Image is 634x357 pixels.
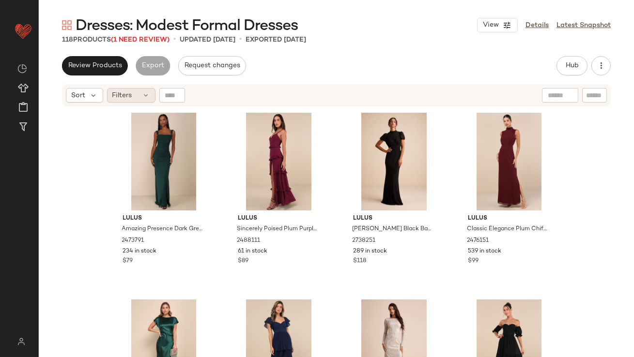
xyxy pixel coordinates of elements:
[178,56,246,75] button: Request changes
[173,34,176,45] span: •
[468,214,550,223] span: Lulus
[14,21,33,41] img: heart_red.DM2ytmEG.svg
[123,214,205,223] span: Lulus
[62,56,128,75] button: Review Products
[353,214,435,223] span: Lulus
[238,257,248,266] span: $89
[239,34,242,45] span: •
[468,257,479,266] span: $99
[526,20,549,30] a: Details
[460,113,557,210] img: 11966741_2476151.jpg
[230,113,327,210] img: 12018421_2488111.jpg
[62,35,170,45] div: Products
[467,237,489,245] span: 2476151
[238,247,267,256] span: 61 in stock
[17,64,27,74] img: svg%3e
[345,113,443,210] img: 2738251_02_front_2025-09-16.jpg
[12,338,31,345] img: svg%3e
[467,225,549,234] span: Classic Elegance Plum Chiffon Sleeveless Mock Neck Maxi Dress
[180,35,235,45] p: updated [DATE]
[62,20,72,30] img: svg%3e
[111,36,170,44] span: (1 Need Review)
[237,237,260,245] span: 2488111
[62,36,73,44] span: 118
[122,237,144,245] span: 2473791
[477,18,518,32] button: View
[557,20,611,30] a: Latest Snapshot
[71,90,85,101] span: Sort
[353,247,387,256] span: 289 in stock
[184,62,240,70] span: Request changes
[557,56,588,75] button: Hub
[482,21,499,29] span: View
[352,225,434,234] span: [PERSON_NAME] Black Backless Maxi Dress
[246,35,306,45] p: Exported [DATE]
[238,214,320,223] span: Lulus
[352,237,375,245] span: 2738251
[76,16,298,36] span: Dresses: Modest Formal Dresses
[115,113,213,210] img: 11743021_2473791.jpg
[68,62,122,70] span: Review Products
[112,90,132,101] span: Filters
[123,257,133,266] span: $79
[565,62,579,70] span: Hub
[237,225,319,234] span: Sincerely Poised Plum Purple Backless Bustier Tiered Maxi Dress
[353,257,366,266] span: $118
[468,247,501,256] span: 539 in stock
[123,247,157,256] span: 234 in stock
[122,225,204,234] span: Amazing Presence Dark Green Mesh Ruched Column Maxi Dress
